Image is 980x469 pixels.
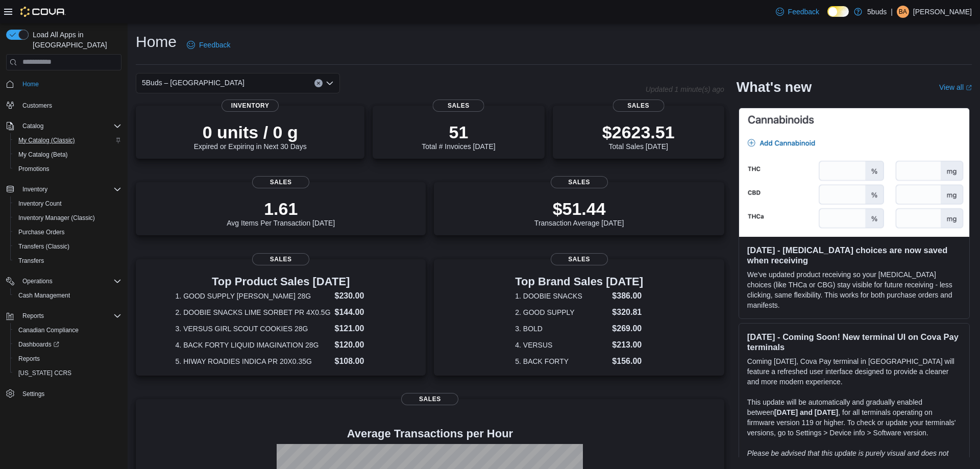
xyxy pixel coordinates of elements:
button: Catalog [18,120,47,132]
h4: Average Transactions per Hour [144,428,716,440]
div: Avg Items Per Transaction [DATE] [227,199,335,227]
a: Customers [18,100,56,112]
div: Bethany Anderson [897,6,909,18]
span: Dashboards [18,340,59,349]
h3: [DATE] - [MEDICAL_DATA] choices are now saved when receiving [747,245,961,265]
span: Promotions [18,165,50,173]
a: Transfers [14,255,48,267]
span: Washington CCRS [14,367,121,379]
a: Dashboards [14,338,63,351]
span: Inventory Count [18,200,62,208]
p: 1.61 [227,199,335,219]
button: Reports [10,352,126,366]
span: Promotions [14,163,121,175]
button: Purchase Orders [10,225,126,239]
dt: 2. DOOBIE SNACKS LIME SORBET PR 4X0.5G [176,307,331,317]
h2: What's new [737,79,812,95]
button: Operations [18,275,57,287]
span: Transfers (Classic) [18,242,69,251]
span: Reports [22,312,44,320]
button: Home [2,77,126,91]
button: Open list of options [326,79,334,87]
dt: 3. VERSUS GIRL SCOUT COOKIES 28G [176,324,331,334]
div: Expired or Expiring in Next 30 Days [194,122,307,151]
a: Canadian Compliance [14,324,83,336]
dd: $320.81 [612,306,643,318]
dd: $120.00 [335,339,386,351]
button: Reports [18,310,48,322]
p: We've updated product receiving so your [MEDICAL_DATA] choices (like THCa or CBG) stay visible fo... [747,269,961,310]
span: Inventory [22,185,47,193]
h3: Top Product Sales [DATE] [176,276,386,288]
p: $51.44 [534,199,624,219]
a: Settings [18,388,48,400]
span: Sales [551,176,608,188]
span: Inventory [222,100,279,112]
input: Dark Mode [827,6,849,17]
p: This update will be automatically and gradually enabled between , for all terminals operating on ... [747,397,961,438]
button: Canadian Compliance [10,323,126,337]
p: | [891,6,893,18]
span: BA [899,6,907,18]
button: Transfers (Classic) [10,239,126,254]
a: Reports [14,353,44,365]
a: Feedback [772,2,823,22]
span: Inventory Manager (Classic) [14,212,121,224]
span: Cash Management [14,289,121,302]
span: [US_STATE] CCRS [18,369,71,377]
dt: 4. VERSUS [515,340,608,350]
span: Sales [612,100,664,112]
span: Reports [14,353,121,365]
dd: $213.00 [612,339,643,351]
span: Purchase Orders [18,228,65,236]
button: Inventory [18,183,52,195]
a: View allExternal link [939,83,972,91]
dd: $121.00 [335,323,386,335]
div: Transaction Average [DATE] [534,199,624,227]
p: Updated 1 minute(s) ago [646,85,724,93]
a: [US_STATE] CCRS [14,367,76,379]
span: Inventory Manager (Classic) [18,214,95,222]
span: Load All Apps in [GEOGRAPHIC_DATA] [29,30,121,50]
span: Sales [252,253,309,265]
button: Operations [2,274,126,288]
h3: Top Brand Sales [DATE] [515,276,643,288]
div: Total Sales [DATE] [602,122,675,151]
a: Inventory Count [14,198,66,210]
nav: Complex example [6,72,121,428]
span: Operations [18,275,121,287]
button: Clear input [314,79,323,87]
p: 5buds [867,6,887,18]
button: My Catalog (Classic) [10,133,126,147]
span: Reports [18,355,40,363]
span: Catalog [18,120,121,132]
a: Inventory Manager (Classic) [14,212,99,224]
button: Cash Management [10,288,126,303]
span: Settings [18,387,121,400]
button: Inventory Manager (Classic) [10,211,126,225]
p: 0 units / 0 g [194,122,307,142]
span: Cash Management [18,291,70,300]
span: Feedback [199,40,230,50]
span: Sales [401,393,458,405]
span: Sales [551,253,608,265]
span: Purchase Orders [14,226,121,238]
span: Transfers [14,255,121,267]
span: My Catalog (Classic) [18,136,75,144]
h1: Home [136,32,177,52]
p: $2623.51 [602,122,675,142]
a: Transfers (Classic) [14,240,73,253]
button: Inventory [2,182,126,196]
a: My Catalog (Beta) [14,149,72,161]
span: My Catalog (Classic) [14,134,121,146]
dt: 1. DOOBIE SNACKS [515,291,608,301]
span: Home [22,80,39,88]
dd: $144.00 [335,306,386,318]
span: Canadian Compliance [18,326,79,334]
span: Feedback [788,7,819,17]
dt: 4. BACK FORTY LIQUID IMAGINATION 28G [176,340,331,350]
a: Promotions [14,163,54,175]
button: [US_STATE] CCRS [10,366,126,380]
span: Sales [252,176,309,188]
span: Transfers [18,257,44,265]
